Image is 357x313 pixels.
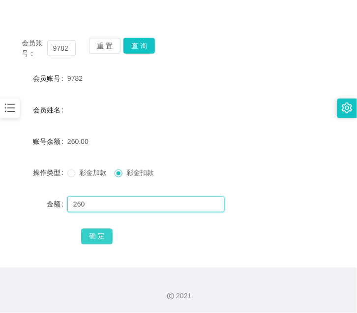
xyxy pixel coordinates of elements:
[47,40,76,56] input: 会员账号
[67,74,83,82] span: 9782
[33,106,67,114] label: 会员姓名
[167,293,174,300] i: 图标: copyright
[89,38,120,54] button: 重 置
[122,169,158,177] span: 彩金扣款
[75,169,111,177] span: 彩金加款
[81,229,113,244] button: 确 定
[8,291,349,302] div: 2021
[342,103,353,113] i: 图标: setting
[67,138,89,145] span: 260.00
[67,197,225,212] input: 请输入
[33,74,67,82] label: 会员账号
[123,38,155,54] button: 查 询
[47,201,67,209] label: 金额
[33,138,67,145] label: 账号余额
[3,102,16,114] i: 图标: bars
[22,38,47,59] span: 会员账号：
[33,169,67,177] label: 操作类型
